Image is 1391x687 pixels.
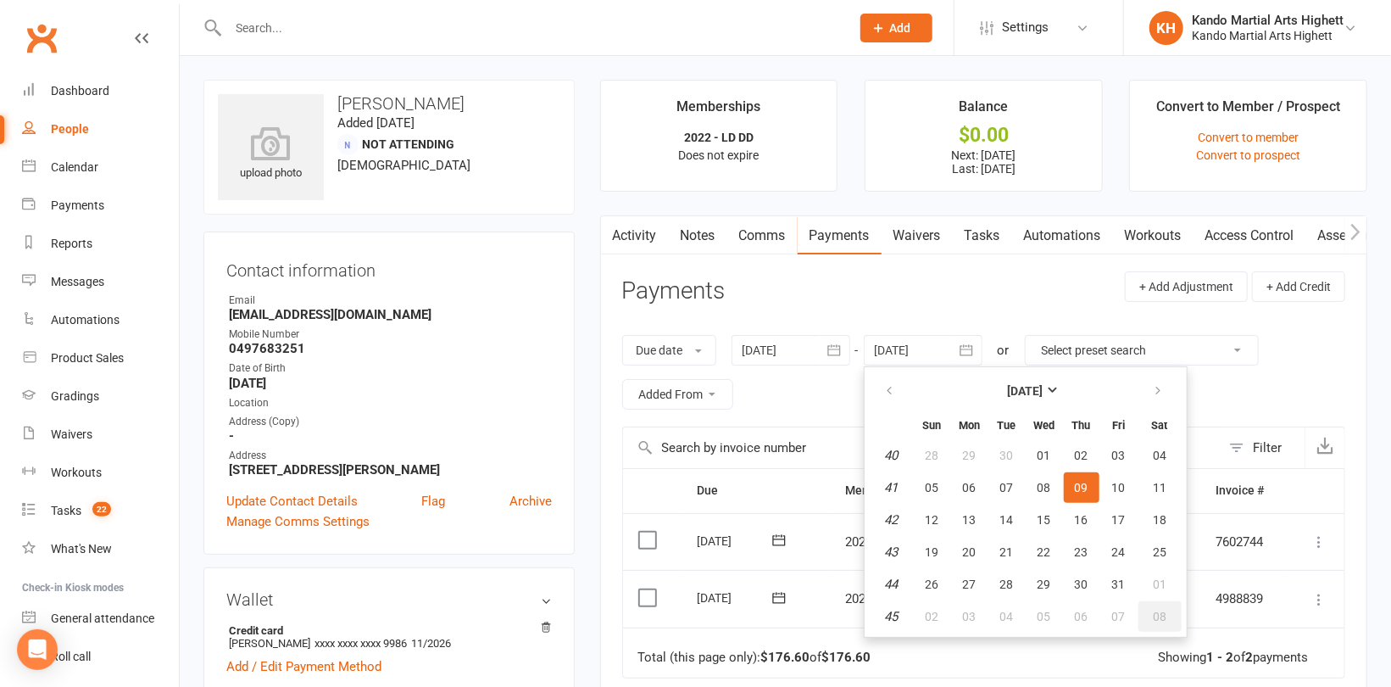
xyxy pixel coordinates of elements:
strong: 1 - 2 [1206,650,1233,665]
div: [DATE] [697,528,775,554]
div: Address (Copy) [229,414,552,430]
th: Due [682,469,830,512]
small: Friday [1112,419,1125,432]
span: Add [890,21,911,35]
span: 12 [926,513,939,527]
span: 29 [1038,578,1051,591]
button: 29 [952,440,988,471]
a: Waivers [882,216,953,255]
em: 44 [884,577,898,592]
button: 18 [1138,505,1182,535]
span: 04 [1153,449,1166,462]
div: Automations [51,313,120,327]
div: General attendance [51,612,154,625]
div: Convert to Member / Prospect [1156,96,1340,126]
button: Due date [622,335,716,366]
button: 03 [1101,440,1137,471]
button: 01 [1138,569,1182,600]
div: Total (this page only): of [638,651,871,665]
div: Tasks [51,504,81,517]
strong: [DATE] [229,376,552,391]
button: 20 [952,537,988,567]
div: Open Intercom Messenger [17,629,58,670]
input: Search... [223,16,838,40]
div: Email [229,293,552,309]
button: 07 [989,472,1025,503]
span: xxxx xxxx xxxx 9986 [314,637,407,650]
a: Flag [421,491,445,511]
span: 23 [1075,545,1088,559]
span: 10 [1112,481,1126,494]
span: 08 [1153,610,1166,623]
span: 16 [1075,513,1088,527]
div: People [51,122,89,136]
h3: Wallet [226,590,552,609]
a: Payments [798,216,882,255]
div: upload photo [218,126,324,182]
span: 01 [1038,449,1051,462]
button: 10 [1101,472,1137,503]
span: 18 [1153,513,1166,527]
strong: [EMAIL_ADDRESS][DOMAIN_NAME] [229,307,552,322]
button: 12 [915,505,950,535]
button: 28 [915,440,950,471]
a: Clubworx [20,17,63,59]
span: 01 [1153,578,1166,591]
span: 09 [1075,481,1088,494]
span: 05 [926,481,939,494]
button: Filter [1221,427,1305,468]
a: What's New [22,530,179,568]
div: Showing of payments [1158,651,1308,665]
small: Thursday [1072,419,1091,432]
a: Convert to member [1198,131,1299,144]
a: Notes [669,216,727,255]
div: Location [229,395,552,411]
button: 24 [1101,537,1137,567]
div: Calendar [51,160,98,174]
small: Sunday [923,419,942,432]
span: 21 [1000,545,1014,559]
a: Calendar [22,148,179,187]
em: 42 [884,512,898,528]
span: 22 [1038,545,1051,559]
a: Payments [22,187,179,225]
span: 04 [1000,610,1014,623]
button: + Add Adjustment [1125,271,1248,302]
div: Kando Martial Arts Highett [1192,28,1344,43]
div: Date of Birth [229,360,552,377]
a: General attendance kiosk mode [22,600,179,638]
a: Roll call [22,638,179,676]
th: Invoice # [1200,469,1288,512]
div: Messages [51,275,104,288]
span: 31 [1112,578,1126,591]
a: Waivers [22,416,179,454]
div: Gradings [51,389,99,403]
div: Roll call [51,650,91,663]
em: 40 [884,448,898,463]
span: 15 [1038,513,1051,527]
small: Tuesday [998,419,1016,432]
button: 22 [1027,537,1062,567]
small: Wednesday [1033,419,1054,432]
a: Manage Comms Settings [226,511,370,532]
a: Archive [509,491,552,511]
div: Payments [51,198,104,212]
button: 06 [1064,601,1099,632]
div: KH [1149,11,1183,45]
span: 24 [1112,545,1126,559]
div: Workouts [51,466,102,479]
button: 04 [989,601,1025,632]
div: Waivers [51,427,92,441]
div: or [998,340,1010,360]
span: 20 [963,545,976,559]
span: Settings [1002,8,1049,47]
strong: - [229,428,552,444]
button: 21 [989,537,1025,567]
button: 29 [1027,569,1062,600]
input: Search by invoice number [623,427,1221,468]
a: Update Contact Details [226,491,358,511]
button: 02 [915,601,950,632]
a: Tasks 22 [22,492,179,530]
span: 25 [1153,545,1166,559]
a: Comms [727,216,798,255]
